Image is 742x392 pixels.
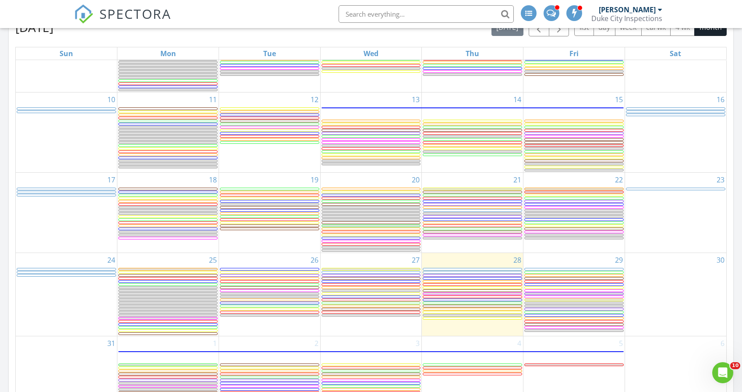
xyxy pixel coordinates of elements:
td: Go to August 15, 2025 [523,92,625,172]
td: Go to August 23, 2025 [625,172,726,253]
img: The Best Home Inspection Software - Spectora [74,4,93,24]
a: Go to August 20, 2025 [410,173,421,187]
a: Go to August 10, 2025 [106,93,117,107]
a: Go to August 15, 2025 [613,93,625,107]
td: Go to August 11, 2025 [117,92,219,172]
a: Go to August 29, 2025 [613,253,625,267]
td: Go to August 22, 2025 [523,172,625,253]
a: Go to August 11, 2025 [207,93,219,107]
a: Go to August 14, 2025 [512,93,523,107]
a: Go to August 27, 2025 [410,253,421,267]
a: Go to August 23, 2025 [715,173,726,187]
a: Go to September 4, 2025 [516,336,523,350]
span: 10 [730,362,740,369]
a: Go to September 1, 2025 [211,336,219,350]
a: Go to September 5, 2025 [617,336,625,350]
a: Go to August 18, 2025 [207,173,219,187]
span: SPECTORA [99,4,171,23]
a: Saturday [668,47,683,60]
a: Go to August 30, 2025 [715,253,726,267]
a: Go to August 25, 2025 [207,253,219,267]
td: Go to August 19, 2025 [219,172,320,253]
a: Go to September 3, 2025 [414,336,421,350]
td: Go to August 13, 2025 [320,92,422,172]
div: Duke City Inspections [591,14,662,23]
a: Go to September 6, 2025 [719,336,726,350]
td: Go to August 10, 2025 [16,92,117,172]
iframe: Intercom live chat [712,362,733,383]
td: Go to August 28, 2025 [422,253,523,336]
td: Go to August 17, 2025 [16,172,117,253]
a: Sunday [58,47,75,60]
a: SPECTORA [74,12,171,30]
a: Go to August 24, 2025 [106,253,117,267]
a: Go to August 26, 2025 [309,253,320,267]
td: Go to August 14, 2025 [422,92,523,172]
td: Go to August 12, 2025 [219,92,320,172]
td: Go to August 25, 2025 [117,253,219,336]
a: Wednesday [362,47,380,60]
td: Go to August 20, 2025 [320,172,422,253]
div: [PERSON_NAME] [599,5,656,14]
a: Thursday [464,47,481,60]
a: Go to August 22, 2025 [613,173,625,187]
a: Go to August 13, 2025 [410,93,421,107]
a: Monday [159,47,178,60]
a: Friday [568,47,580,60]
td: Go to August 29, 2025 [523,253,625,336]
a: Go to August 16, 2025 [715,93,726,107]
td: Go to August 30, 2025 [625,253,726,336]
a: Go to August 19, 2025 [309,173,320,187]
a: Tuesday [261,47,278,60]
a: Go to August 12, 2025 [309,93,320,107]
a: Go to August 21, 2025 [512,173,523,187]
a: Go to August 31, 2025 [106,336,117,350]
td: Go to August 21, 2025 [422,172,523,253]
td: Go to August 26, 2025 [219,253,320,336]
a: Go to September 2, 2025 [313,336,320,350]
td: Go to August 27, 2025 [320,253,422,336]
td: Go to August 18, 2025 [117,172,219,253]
a: Go to August 17, 2025 [106,173,117,187]
input: Search everything... [339,5,514,23]
td: Go to August 24, 2025 [16,253,117,336]
td: Go to August 16, 2025 [625,92,726,172]
a: Go to August 28, 2025 [512,253,523,267]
